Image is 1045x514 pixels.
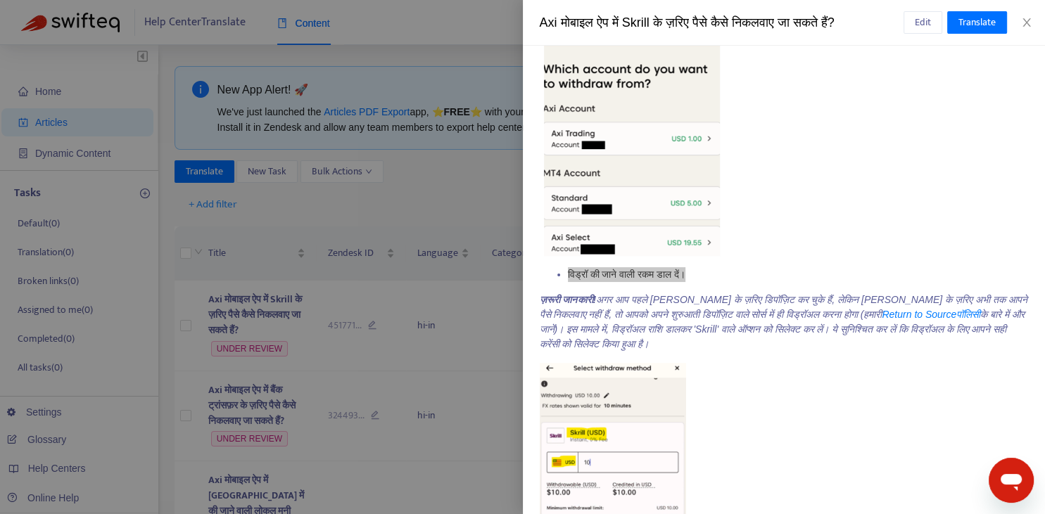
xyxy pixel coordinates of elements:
button: Translate [947,11,1007,34]
span: close [1021,17,1032,28]
iframe: Button to launch messaging window [989,458,1034,503]
li: विड्रॉ की जाने वाली रकम डाल दें। [568,267,1029,282]
img: 45177146715801 [540,20,723,257]
em: ज़रूरी जानकारी! [540,294,597,305]
div: Axi मोबाइल ऐप में Skrill के ज़रिए पैसे कैसे निकलवाए जा सकते हैं? [540,13,904,32]
span: Edit [915,15,931,30]
a: Return to Sourceपॉलिसी [882,309,980,320]
span: Translate [958,15,996,30]
span: Return to Source [882,309,956,320]
button: Edit [904,11,942,34]
button: Close [1017,16,1037,30]
em: अगर आप पहले [PERSON_NAME] के ज़रिए डिपॉज़िट कर चुके हैं, लेकिन [PERSON_NAME] के ज़रिए अभी तक आपने पै... [540,294,1027,349]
